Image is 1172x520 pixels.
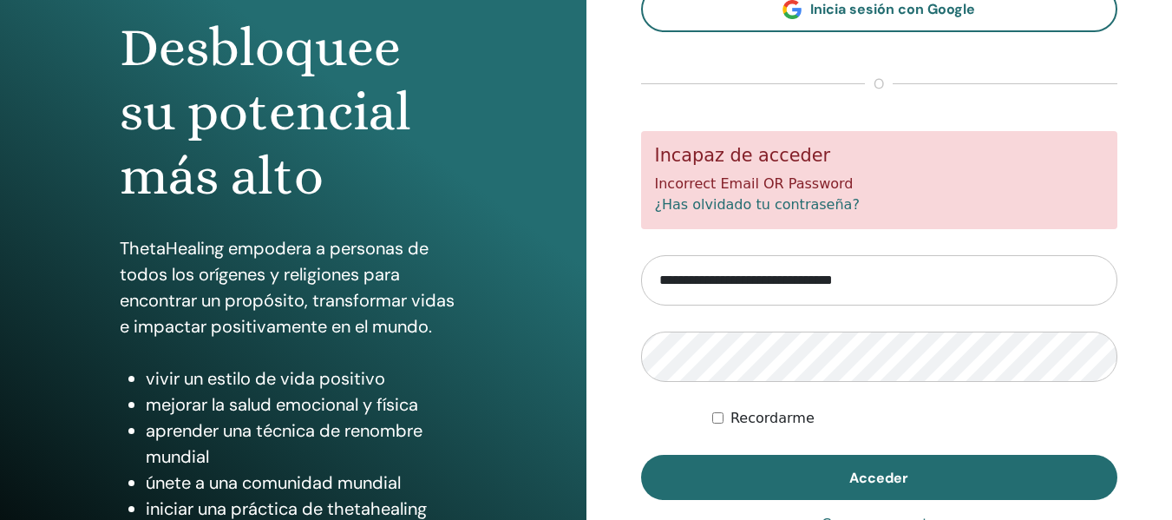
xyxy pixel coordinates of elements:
[641,455,1118,500] button: Acceder
[655,196,860,213] a: ¿Has olvidado tu contraseña?
[655,145,1104,167] h5: Incapaz de acceder
[849,469,908,487] span: Acceder
[146,365,467,392] li: vivir un estilo de vida positivo
[730,408,815,429] label: Recordarme
[146,392,467,418] li: mejorar la salud emocional y física
[641,131,1118,229] div: Incorrect Email OR Password
[120,16,467,209] h1: Desbloquee su potencial más alto
[712,408,1117,429] div: Mantenerme autenticado indefinidamente o hasta cerrar la sesión manualmente
[120,235,467,339] p: ThetaHealing empodera a personas de todos los orígenes y religiones para encontrar un propósito, ...
[865,74,893,95] span: o
[146,418,467,470] li: aprender una técnica de renombre mundial
[146,470,467,496] li: únete a una comunidad mundial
